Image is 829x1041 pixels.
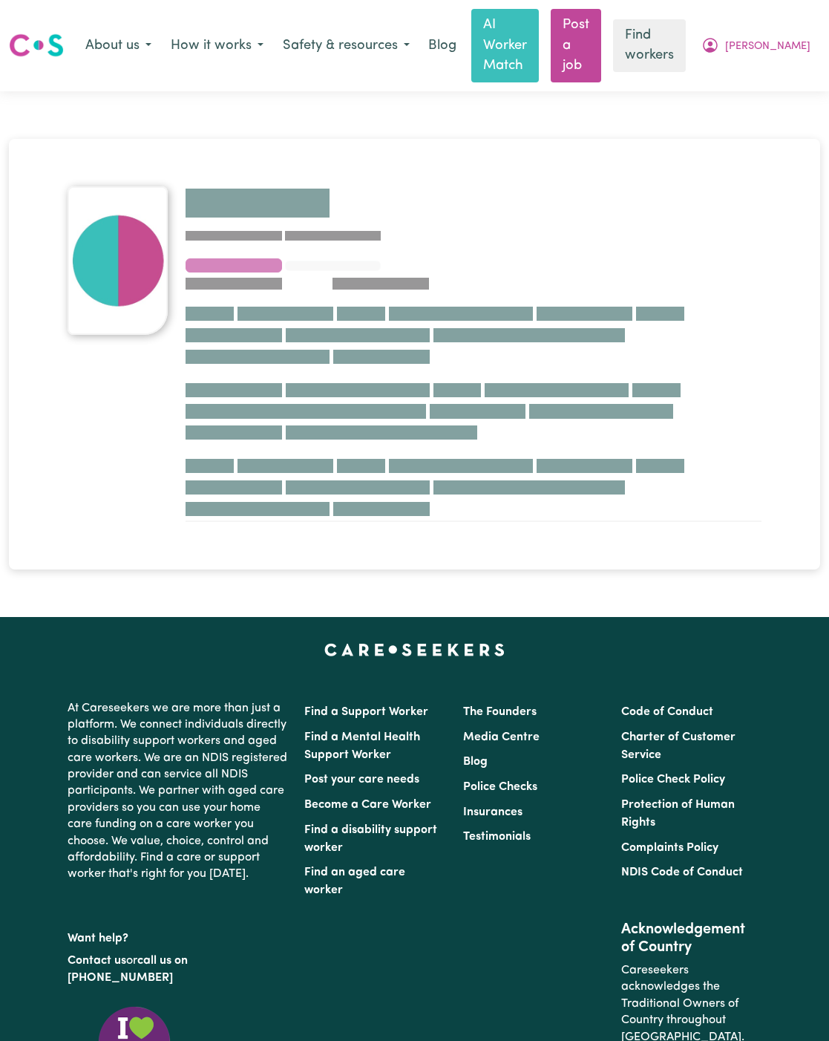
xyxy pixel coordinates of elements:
[9,32,64,59] img: Careseekers logo
[304,774,419,786] a: Post your care needs
[621,774,725,786] a: Police Check Policy
[463,731,540,743] a: Media Centre
[68,694,287,889] p: At Careseekers we are more than just a platform. We connect individuals directly to disability su...
[68,955,188,983] a: call us on [PHONE_NUMBER]
[324,644,505,656] a: Careseekers home page
[76,30,161,62] button: About us
[304,706,428,718] a: Find a Support Worker
[621,842,718,854] a: Complaints Policy
[304,799,431,811] a: Become a Care Worker
[621,867,743,878] a: NDIS Code of Conduct
[463,831,531,843] a: Testimonials
[463,706,537,718] a: The Founders
[463,781,537,793] a: Police Checks
[9,28,64,62] a: Careseekers logo
[68,947,287,992] p: or
[463,756,488,768] a: Blog
[304,867,405,896] a: Find an aged care worker
[621,731,735,761] a: Charter of Customer Service
[68,924,287,947] p: Want help?
[621,706,713,718] a: Code of Conduct
[419,30,465,62] a: Blog
[471,9,539,82] a: AI Worker Match
[68,955,126,967] a: Contact us
[463,806,522,818] a: Insurances
[161,30,273,62] button: How it works
[304,824,437,854] a: Find a disability support worker
[613,19,686,72] a: Find workers
[692,30,820,62] button: My Account
[621,799,735,829] a: Protection of Human Rights
[725,39,810,55] span: [PERSON_NAME]
[304,731,420,761] a: Find a Mental Health Support Worker
[621,921,761,956] h2: Acknowledgement of Country
[551,9,601,82] a: Post a job
[273,30,419,62] button: Safety & resources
